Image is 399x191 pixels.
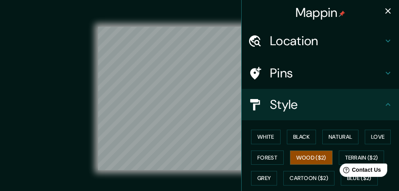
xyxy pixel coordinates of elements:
[339,151,384,165] button: Terrain ($2)
[251,130,281,144] button: White
[251,151,284,165] button: Forest
[365,130,391,144] button: Love
[283,171,334,185] button: Cartoon ($2)
[296,5,345,20] h4: Mappin
[251,171,277,185] button: Grey
[329,160,390,182] iframe: Help widget launcher
[270,33,383,49] h4: Location
[98,27,301,170] canvas: Map
[290,151,332,165] button: Wood ($2)
[287,130,316,144] button: Black
[322,130,358,144] button: Natural
[270,97,383,112] h4: Style
[242,57,399,89] div: Pins
[339,11,345,17] img: pin-icon.png
[242,89,399,120] div: Style
[242,25,399,57] div: Location
[270,65,383,81] h4: Pins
